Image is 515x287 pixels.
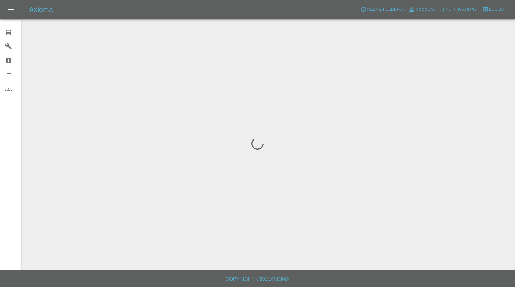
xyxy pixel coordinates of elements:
[489,6,506,13] span: Logout
[438,5,479,14] button: Notifications
[481,5,508,14] button: Logout
[446,6,477,13] span: Notifications
[416,6,436,13] span: Account
[407,5,438,14] a: Account
[5,275,510,283] h6: Copyright © 2025 Axioma
[367,6,405,13] span: Help & Feedback
[29,5,53,14] h5: Axioma
[4,2,18,17] button: Open drawer
[359,5,406,14] button: Help & Feedback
